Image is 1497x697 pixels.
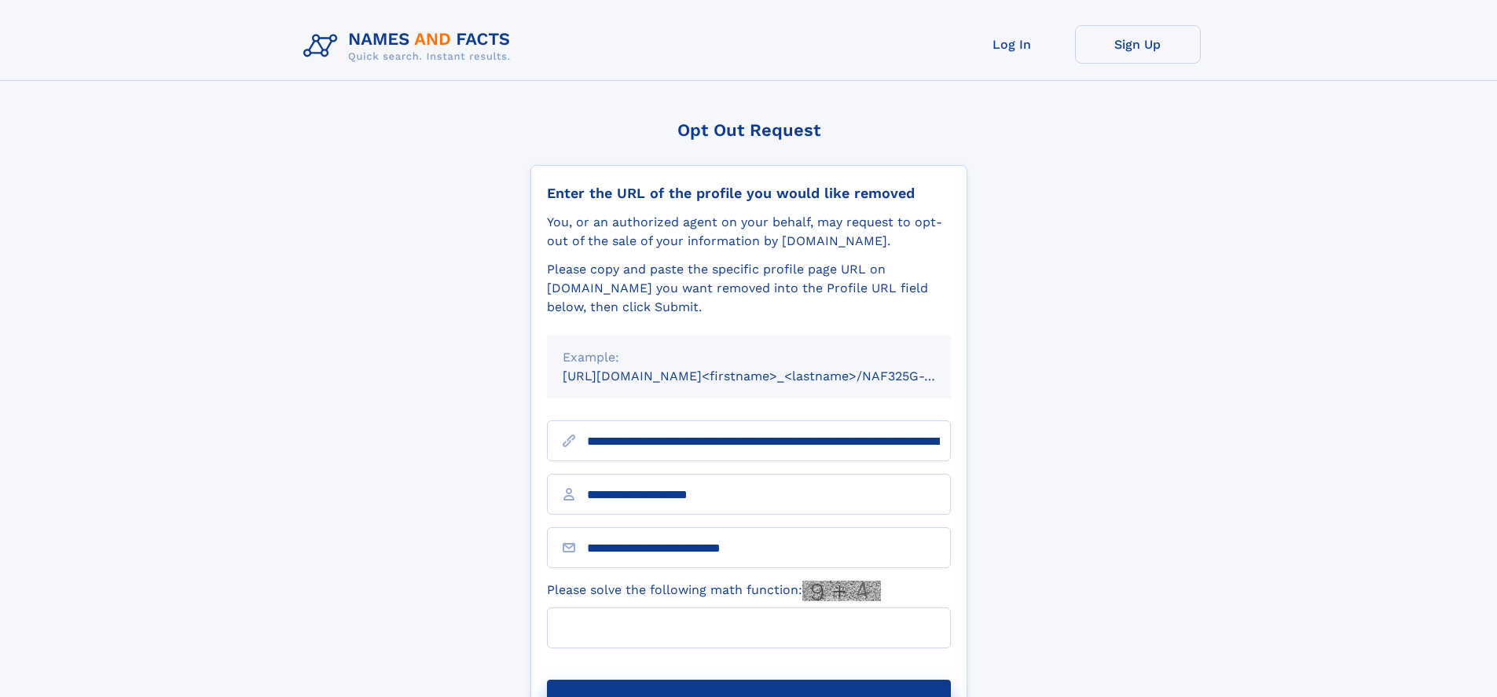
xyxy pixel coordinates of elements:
div: You, or an authorized agent on your behalf, may request to opt-out of the sale of your informatio... [547,213,951,251]
label: Please solve the following math function: [547,581,881,601]
div: Opt Out Request [530,120,967,140]
div: Please copy and paste the specific profile page URL on [DOMAIN_NAME] you want removed into the Pr... [547,260,951,317]
img: Logo Names and Facts [297,25,523,68]
a: Sign Up [1075,25,1201,64]
small: [URL][DOMAIN_NAME]<firstname>_<lastname>/NAF325G-xxxxxxxx [563,369,981,383]
div: Example: [563,348,935,367]
div: Enter the URL of the profile you would like removed [547,185,951,202]
a: Log In [949,25,1075,64]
